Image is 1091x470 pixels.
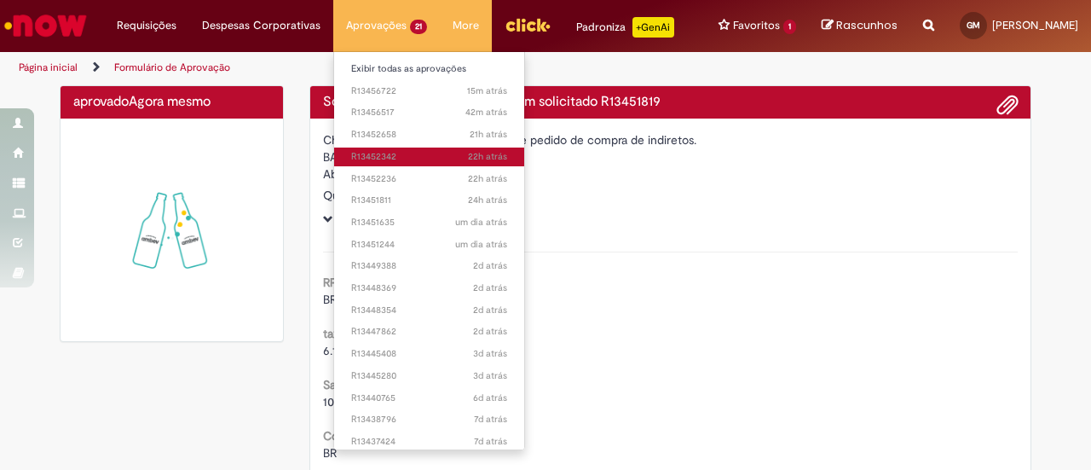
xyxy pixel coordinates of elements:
[468,172,507,185] time: 27/08/2025 12:34:27
[323,275,384,290] b: RPA Moeda
[473,304,507,316] span: 2d atrás
[468,194,507,206] span: 24h atrás
[455,216,507,229] span: um dia atrás
[334,301,524,320] a: Aberto R13448354 :
[351,259,507,273] span: R13449388
[334,235,524,254] a: Aberto R13451244 :
[334,148,524,166] a: Aberto R13452342 :
[473,369,507,382] span: 3d atrás
[334,82,524,101] a: Aberto R13456722 :
[323,187,1019,204] div: Quantidade 1
[334,279,524,298] a: Aberto R13448369 :
[473,369,507,382] time: 25/08/2025 16:08:46
[334,345,524,363] a: Aberto R13445408 :
[351,216,507,229] span: R13451635
[455,238,507,251] time: 27/08/2025 09:58:04
[473,259,507,272] time: 26/08/2025 16:13:15
[351,304,507,317] span: R13448354
[346,17,407,34] span: Aprovações
[2,9,89,43] img: ServiceNow
[473,392,507,404] span: 6d atrás
[19,61,78,74] a: Página inicial
[351,84,507,98] span: R13456722
[333,51,525,450] ul: Aprovações
[351,435,507,449] span: R13437424
[114,61,230,74] a: Formulário de Aprovação
[334,170,524,189] a: Aberto R13452236 :
[334,367,524,386] a: Aberto R13445280 :
[822,18,898,34] a: Rascunhos
[470,128,507,141] span: 21h atrás
[467,84,507,97] span: 15m atrás
[323,292,423,307] span: BRL - Brazilian Real
[474,435,507,448] span: 7d atrás
[351,392,507,405] span: R13440765
[323,165,381,183] label: Aberto por
[468,194,507,206] time: 27/08/2025 11:16:28
[836,17,898,33] span: Rascunhos
[351,172,507,186] span: R13452236
[73,95,270,110] h4: aprovado
[323,148,1019,165] div: BARRA CHATA INOX
[474,435,507,448] time: 21/08/2025 16:31:48
[576,17,674,38] div: Padroniza
[334,410,524,429] a: Aberto R13438796 :
[473,325,507,338] time: 26/08/2025 11:35:30
[473,347,507,360] span: 3d atrás
[351,194,507,207] span: R13451811
[733,17,780,34] span: Favoritos
[473,304,507,316] time: 26/08/2025 13:34:26
[351,106,507,119] span: R13456517
[334,389,524,408] a: Aberto R13440765 :
[129,93,211,110] time: 28/08/2025 10:51:37
[474,413,507,426] time: 22/08/2025 09:45:33
[334,322,524,341] a: Aberto R13447862 :
[470,128,507,141] time: 27/08/2025 14:06:59
[468,172,507,185] span: 22h atrás
[334,191,524,210] a: Aberto R13451811 :
[334,213,524,232] a: Aberto R13451635 :
[323,131,1019,148] div: Chamado destinado para a geração de pedido de compra de indiretos.
[468,150,507,163] time: 27/08/2025 13:06:07
[323,326,422,341] b: taxa de conversão
[351,238,507,252] span: R13451244
[351,281,507,295] span: R13448369
[783,20,796,34] span: 1
[465,106,507,119] time: 28/08/2025 10:09:17
[202,17,320,34] span: Despesas Corporativas
[473,281,507,294] time: 26/08/2025 13:37:46
[334,257,524,276] a: Aberto R13449388 :
[323,343,354,358] span: 6.1182
[13,52,714,84] ul: Trilhas de página
[351,347,507,361] span: R13445408
[453,17,479,34] span: More
[351,325,507,339] span: R13447862
[351,369,507,383] span: R13445280
[334,60,524,78] a: Exibir todas as aprovações
[351,150,507,164] span: R13452342
[73,131,270,328] img: sucesso_1.gif
[323,165,1019,187] div: [PERSON_NAME]
[129,93,211,110] span: Agora mesmo
[468,150,507,163] span: 22h atrás
[323,394,360,409] span: 10919.2
[334,432,524,451] a: Aberto R13437424 :
[323,95,1019,110] h4: Solicitação de aprovação para Item solicitado R13451819
[323,445,337,461] span: BR
[967,20,980,31] span: GM
[505,12,551,38] img: click_logo_yellow_360x200.png
[334,103,524,122] a: Aberto R13456517 :
[473,392,507,404] time: 22/08/2025 16:19:42
[474,413,507,426] span: 7d atrás
[323,377,352,392] b: Saldo
[455,216,507,229] time: 27/08/2025 10:49:21
[473,259,507,272] span: 2d atrás
[632,17,674,38] p: +GenAi
[334,125,524,144] a: Aberto R13452658 :
[410,20,427,34] span: 21
[473,347,507,360] time: 25/08/2025 16:23:59
[351,413,507,426] span: R13438796
[473,325,507,338] span: 2d atrás
[467,84,507,97] time: 28/08/2025 10:36:18
[455,238,507,251] span: um dia atrás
